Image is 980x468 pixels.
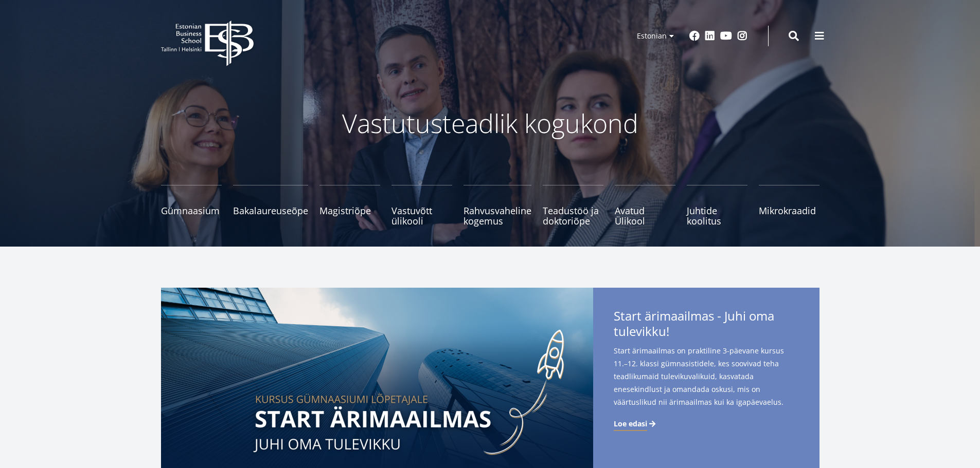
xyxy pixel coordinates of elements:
span: Mikrokraadid [759,205,819,216]
span: Gümnaasium [161,205,222,216]
a: Vastuvõtt ülikooli [391,185,452,226]
span: Loe edasi [614,419,647,429]
a: Instagram [737,31,747,41]
span: Start ärimaailmas - Juhi oma [614,308,799,342]
span: Vastuvõtt ülikooli [391,205,452,226]
span: Start ärimaailmas on praktiline 3-päevane kursus 11.–12. klassi gümnasistidele, kes soovivad teha... [614,344,799,408]
span: Teadustöö ja doktoriõpe [543,205,603,226]
a: Rahvusvaheline kogemus [464,185,531,226]
a: Linkedin [705,31,715,41]
span: Rahvusvaheline kogemus [464,205,531,226]
a: Mikrokraadid [759,185,819,226]
a: Teadustöö ja doktoriõpe [543,185,603,226]
a: Juhtide koolitus [687,185,747,226]
span: Juhtide koolitus [687,205,747,226]
p: Vastutusteadlik kogukond [218,108,763,139]
a: Avatud Ülikool [615,185,675,226]
a: Magistriõpe [319,185,380,226]
span: Avatud Ülikool [615,205,675,226]
a: Bakalaureuseõpe [233,185,308,226]
a: Gümnaasium [161,185,222,226]
span: Magistriõpe [319,205,380,216]
span: Bakalaureuseõpe [233,205,308,216]
span: tulevikku! [614,324,669,339]
a: Youtube [720,31,732,41]
a: Facebook [689,31,700,41]
a: Loe edasi [614,419,657,429]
